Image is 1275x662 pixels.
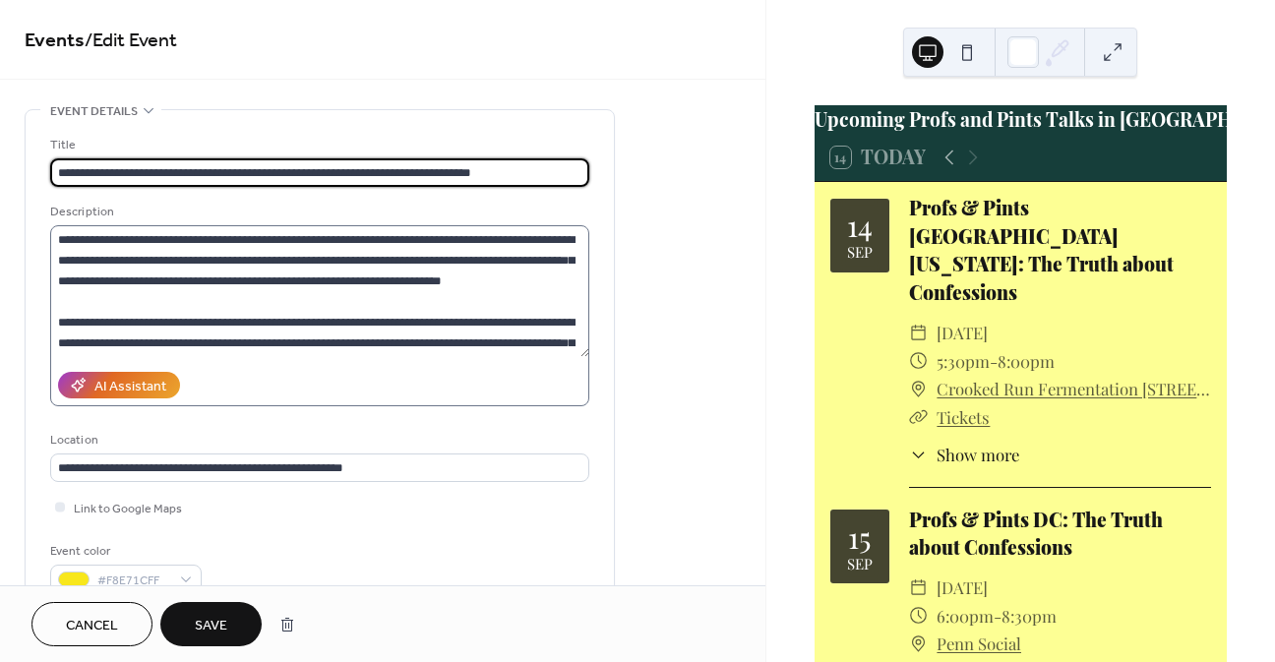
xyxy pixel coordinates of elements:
[937,347,990,376] span: 5:30pm
[937,602,994,631] span: 6:00pm
[909,573,928,602] div: ​
[50,202,585,222] div: Description
[909,443,1020,467] button: ​Show more
[50,541,198,562] div: Event color
[847,211,873,240] div: 14
[937,406,990,428] a: Tickets
[1002,602,1057,631] span: 8:30pm
[909,403,928,432] div: ​
[94,377,166,397] div: AI Assistant
[25,22,85,60] a: Events
[66,616,118,636] span: Cancel
[50,430,585,451] div: Location
[909,507,1163,561] a: Profs & Pints DC: The Truth about Confessions
[909,195,1174,305] a: Profs & Pints [GEOGRAPHIC_DATA][US_STATE]: The Truth about Confessions
[994,602,1002,631] span: -
[848,522,871,552] div: 15
[909,630,928,658] div: ​
[160,602,262,646] button: Save
[74,499,182,519] span: Link to Google Maps
[990,347,998,376] span: -
[847,245,873,260] div: Sep
[97,571,170,591] span: #F8E71CFF
[937,443,1019,467] span: Show more
[58,372,180,398] button: AI Assistant
[909,602,928,631] div: ​
[847,557,873,572] div: Sep
[815,105,1227,134] div: Upcoming Profs and Pints Talks in [GEOGRAPHIC_DATA][US_STATE]
[50,135,585,155] div: Title
[937,630,1021,658] a: Penn Social
[31,602,152,646] button: Cancel
[937,319,988,347] span: [DATE]
[50,101,138,122] span: Event details
[937,573,988,602] span: [DATE]
[937,375,1211,403] a: Crooked Run Fermentation [STREET_ADDRESS][PERSON_NAME][PERSON_NAME]
[909,443,928,467] div: ​
[909,375,928,403] div: ​
[909,347,928,376] div: ​
[85,22,177,60] span: / Edit Event
[195,616,227,636] span: Save
[998,347,1055,376] span: 8:00pm
[909,319,928,347] div: ​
